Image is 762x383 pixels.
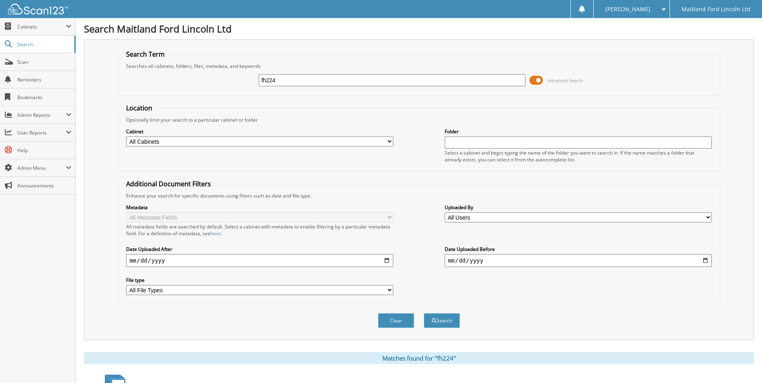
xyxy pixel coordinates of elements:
[126,254,393,267] input: start
[17,147,72,154] span: Help
[122,104,156,112] legend: Location
[17,76,72,83] span: Reminders
[445,149,712,163] div: Select a cabinet and begin typing the name of the folder you want to search in. If the name match...
[126,246,393,253] label: Date Uploaded After
[378,313,414,328] button: Clear
[84,22,754,35] h1: Search Maitland Ford Lincoln Ltd
[17,112,66,118] span: Admin Reports
[17,41,70,48] span: Search
[445,246,712,253] label: Date Uploaded Before
[424,313,460,328] button: Search
[682,7,750,12] span: Maitland Ford Lincoln Ltd
[8,4,68,14] img: scan123-logo-white.svg
[126,128,393,135] label: Cabinet
[445,128,712,135] label: Folder
[122,116,715,123] div: Optionally limit your search to a particular cabinet or folder
[17,59,72,65] span: Scan
[605,7,650,12] span: [PERSON_NAME]
[126,223,393,237] div: All metadata fields are searched by default. Select a cabinet with metadata to enable filtering b...
[126,204,393,211] label: Metadata
[122,63,715,69] div: Searches all cabinets, folders, files, metadata, and keywords
[122,179,215,188] legend: Additional Document Filters
[547,77,583,84] span: Advanced Search
[17,165,66,171] span: Admin Menu
[17,94,72,101] span: Bookmarks
[445,204,712,211] label: Uploaded By
[445,254,712,267] input: end
[122,192,715,199] div: Enhance your search for specific documents using filters such as date and file type.
[17,23,66,30] span: Cabinets
[84,352,754,364] div: Matches found for "fh224"
[17,182,72,189] span: Announcements
[210,230,221,237] a: here
[122,50,169,59] legend: Search Term
[126,277,393,283] label: File type
[17,129,66,136] span: User Reports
